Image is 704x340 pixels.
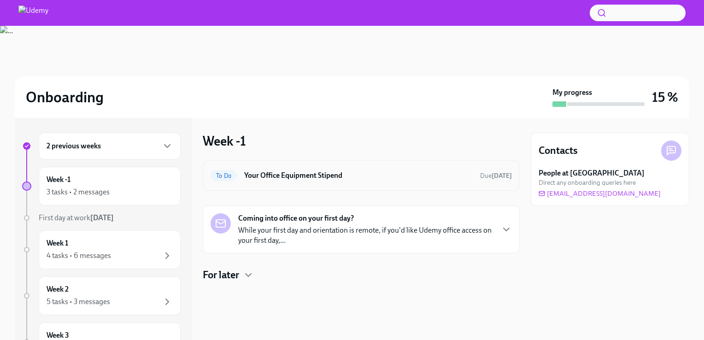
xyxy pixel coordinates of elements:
[539,189,661,198] a: [EMAIL_ADDRESS][DOMAIN_NAME]
[203,268,239,282] h4: For later
[47,141,101,151] h6: 2 previous weeks
[539,168,645,178] strong: People at [GEOGRAPHIC_DATA]
[211,172,237,179] span: To Do
[211,168,512,183] a: To DoYour Office Equipment StipendDue[DATE]
[47,175,70,185] h6: Week -1
[22,167,181,205] a: Week -13 tasks • 2 messages
[238,213,354,223] strong: Coming into office on your first day?
[39,133,181,159] div: 2 previous weeks
[203,133,246,149] h3: Week -1
[47,251,111,261] div: 4 tasks • 6 messages
[244,170,473,181] h6: Your Office Equipment Stipend
[492,172,512,180] strong: [DATE]
[47,284,69,294] h6: Week 2
[47,238,68,248] h6: Week 1
[652,89,678,106] h3: 15 %
[22,213,181,223] a: First day at work[DATE]
[22,230,181,269] a: Week 14 tasks • 6 messages
[552,88,592,98] strong: My progress
[47,297,110,307] div: 5 tasks • 3 messages
[203,268,520,282] div: For later
[238,225,493,246] p: While your first day and orientation is remote, if you'd like Udemy office access on your first d...
[26,88,104,106] h2: Onboarding
[47,187,110,197] div: 3 tasks • 2 messages
[539,178,636,187] span: Direct any onboarding queries here
[39,213,114,222] span: First day at work
[539,144,578,158] h4: Contacts
[18,6,48,20] img: Udemy
[480,171,512,180] span: August 25th, 2025 08:00
[90,213,114,222] strong: [DATE]
[480,172,512,180] span: Due
[22,276,181,315] a: Week 25 tasks • 3 messages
